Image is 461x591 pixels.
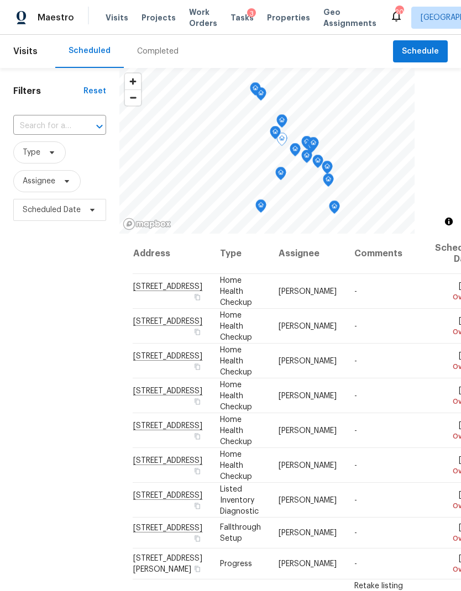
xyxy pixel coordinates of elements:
input: Search for an address... [13,118,75,135]
span: Listed Inventory Diagnostic [220,485,259,515]
div: Map marker [276,133,287,150]
button: Zoom in [125,73,141,89]
th: Type [211,234,270,274]
button: Copy Address [192,534,202,543]
span: Tasks [230,14,254,22]
th: Assignee [270,234,345,274]
span: [PERSON_NAME] [279,560,337,568]
span: Properties [267,12,310,23]
span: Type [23,147,40,158]
div: Map marker [255,87,266,104]
canvas: Map [119,68,415,234]
button: Copy Address [192,361,202,371]
span: [PERSON_NAME] [279,496,337,504]
span: Home Health Checkup [220,381,252,410]
span: [PERSON_NAME] [279,287,337,295]
span: Visits [13,39,38,64]
div: Map marker [323,173,334,191]
div: Map marker [290,143,301,160]
div: Reset [83,86,106,97]
span: [PERSON_NAME] [279,426,337,434]
div: 3 [247,8,256,19]
span: - [354,529,357,537]
div: Map marker [312,155,323,172]
div: Map marker [308,137,319,154]
span: [PERSON_NAME] [279,392,337,399]
span: - [354,560,357,568]
h1: Filters [13,86,83,97]
span: Home Health Checkup [220,450,252,480]
button: Copy Address [192,292,202,302]
div: Map marker [275,167,286,184]
button: Toggle attribution [442,215,455,228]
div: Map marker [306,140,317,157]
div: Map marker [270,126,281,143]
span: Assignee [23,176,55,187]
span: - [354,392,357,399]
button: Zoom out [125,89,141,105]
span: Geo Assignments [323,7,376,29]
div: Completed [137,46,179,57]
span: Home Health Checkup [220,415,252,445]
span: Projects [142,12,176,23]
div: 20 [395,7,403,18]
span: Visits [106,12,128,23]
span: - [354,426,357,434]
span: Maestro [38,12,74,23]
th: Address [133,234,211,274]
button: Copy Address [192,564,202,574]
span: - [354,287,357,295]
button: Copy Address [192,466,202,476]
div: Map marker [329,200,340,218]
div: Map marker [301,150,312,167]
span: Scheduled Date [23,204,81,215]
span: [PERSON_NAME] [279,322,337,330]
button: Schedule [393,40,448,63]
span: [STREET_ADDRESS][PERSON_NAME] [133,555,202,573]
span: - [354,322,357,330]
span: [PERSON_NAME] [279,461,337,469]
span: [PERSON_NAME] [279,529,337,537]
span: Progress [220,560,252,568]
button: Copy Address [192,500,202,510]
span: Fallthrough Setup [220,524,261,542]
div: Map marker [301,136,312,153]
div: Map marker [250,82,261,99]
div: Map marker [322,161,333,178]
button: Copy Address [192,396,202,406]
a: Mapbox homepage [123,218,171,230]
button: Open [92,119,107,134]
span: [PERSON_NAME] [279,357,337,365]
button: Copy Address [192,326,202,336]
div: Scheduled [69,45,111,56]
span: Toggle attribution [446,215,452,228]
button: Copy Address [192,431,202,441]
span: - [354,357,357,365]
span: Home Health Checkup [220,311,252,341]
span: Home Health Checkup [220,346,252,376]
span: Home Health Checkup [220,276,252,306]
th: Comments [345,234,426,274]
div: Map marker [255,199,266,217]
div: Map marker [276,114,287,131]
span: - [354,496,357,504]
span: Work Orders [189,7,217,29]
span: - [354,461,357,469]
span: Schedule [402,45,439,59]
